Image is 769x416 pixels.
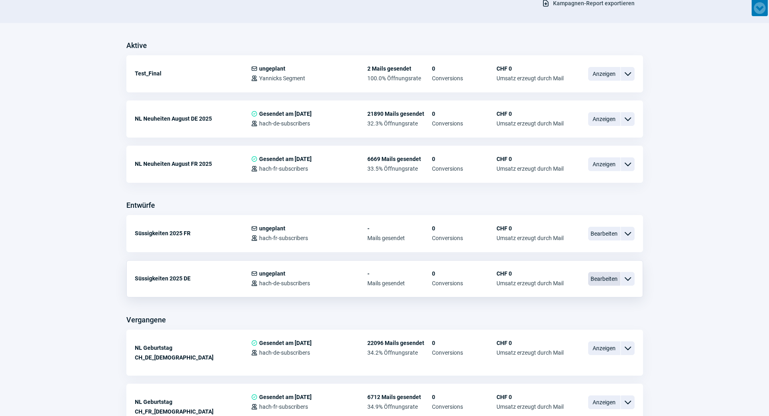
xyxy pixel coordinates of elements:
[259,156,312,162] span: Gesendet am [DATE]
[432,270,497,277] span: 0
[588,341,620,355] span: Anzeigen
[259,280,310,286] span: hach-de-subscribers
[126,199,155,212] h3: Entwürfe
[497,349,564,356] span: Umsatz erzeugt durch Mail
[259,120,310,127] span: hach-de-subscribers
[497,394,564,400] span: CHF 0
[497,156,564,162] span: CHF 0
[259,225,285,232] span: ungeplant
[432,156,497,162] span: 0
[432,394,497,400] span: 0
[135,270,251,286] div: Süssigkeiten 2025 DE
[432,165,497,172] span: Conversions
[497,225,564,232] span: CHF 0
[18,15,715,30] span: Am Dienstagabend, [DATE], führen wir ab ca. 21:00 Uhr geplante Wartungsarbeiten durch. Während di...
[497,75,564,82] span: Umsatz erzeugt durch Mail
[259,65,285,72] span: ungeplant
[135,340,251,366] div: NL Geburtstag CH_DE_[DEMOGRAPHIC_DATA]
[588,112,620,126] span: Anzeigen
[367,280,432,286] span: Mails gesendet
[432,340,497,346] span: 0
[135,111,251,127] div: NL Neuheiten August DE 2025
[432,403,497,410] span: Conversions
[135,156,251,172] div: NL Neuheiten August FR 2025
[367,111,432,117] span: 21890 Mails gesendet
[497,111,564,117] span: CHF 0
[259,270,285,277] span: ungeplant
[135,65,251,82] div: Test_Final
[497,280,564,286] span: Umsatz erzeugt durch Mail
[497,403,564,410] span: Umsatz erzeugt durch Mail
[432,120,497,127] span: Conversions
[432,111,497,117] span: 0
[259,165,308,172] span: hach-fr-subscribers
[126,314,166,326] h3: Vergangene
[588,395,620,409] span: Anzeigen
[497,120,564,127] span: Umsatz erzeugt durch Mail
[497,235,564,241] span: Umsatz erzeugt durch Mail
[319,7,413,15] strong: Wartungsarbeiten am [DATE]
[367,394,432,400] span: 6712 Mails gesendet
[126,39,147,52] h3: Aktive
[497,65,564,72] span: CHF 0
[588,157,620,171] span: Anzeigen
[367,156,432,162] span: 6669 Mails gesendet
[367,349,432,356] span: 34.2% Öffnungsrate
[367,270,432,277] span: -
[367,235,432,241] span: Mails gesendet
[588,67,620,81] span: Anzeigen
[259,75,305,82] span: Yannicks Segment
[367,120,432,127] span: 32.3% Öffnungsrate
[432,349,497,356] span: Conversions
[432,280,497,286] span: Conversions
[432,65,497,72] span: 0
[259,394,312,400] span: Gesendet am [DATE]
[367,165,432,172] span: 33.5% Öffnungsrate
[497,165,564,172] span: Umsatz erzeugt durch Mail
[367,65,432,72] span: 2 Mails gesendet
[497,340,564,346] span: CHF 0
[432,225,497,232] span: 0
[497,270,564,277] span: CHF 0
[432,75,497,82] span: Conversions
[259,403,308,410] span: hach-fr-subscribers
[367,340,432,346] span: 22096 Mails gesendet
[432,235,497,241] span: Conversions
[367,75,432,82] span: 100.0% Öffnungsrate
[259,235,308,241] span: hach-fr-subscribers
[367,225,432,232] span: -
[135,225,251,241] div: Süssigkeiten 2025 FR
[588,272,620,286] span: Bearbeiten
[367,403,432,410] span: 34.9% Öffnungsrate
[259,340,312,346] span: Gesendet am [DATE]
[259,349,310,356] span: hach-de-subscribers
[588,227,620,240] span: Bearbeiten
[259,111,312,117] span: Gesendet am [DATE]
